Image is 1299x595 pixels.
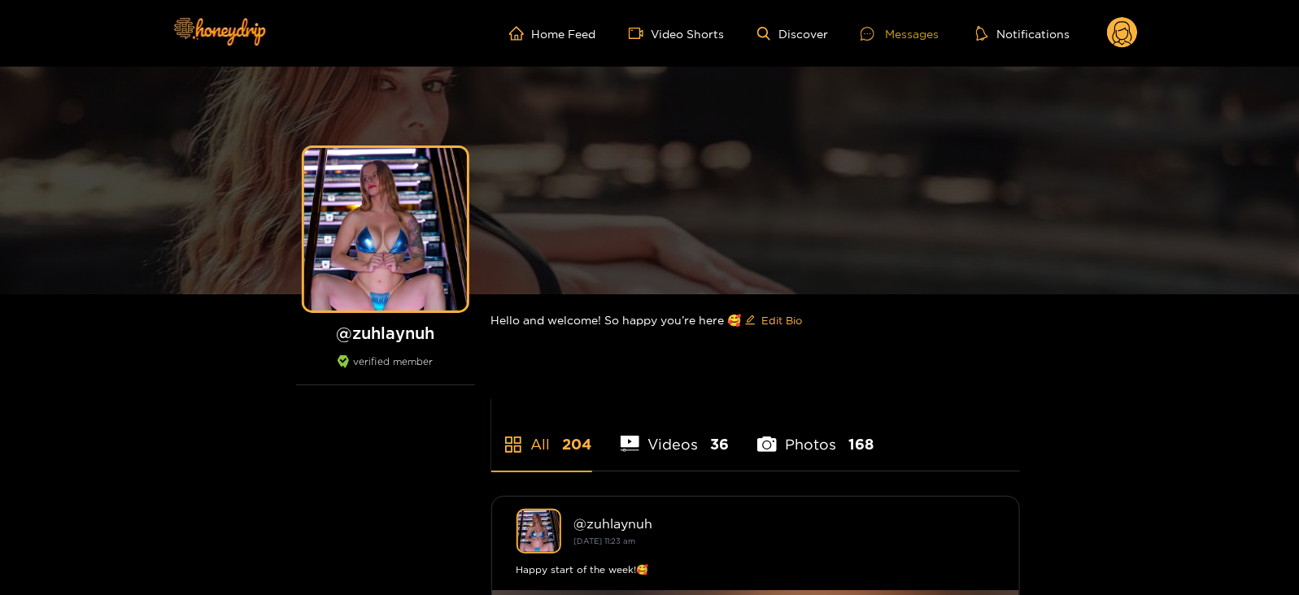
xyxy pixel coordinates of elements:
[629,26,725,41] a: Video Shorts
[710,434,729,454] span: 36
[574,516,995,531] div: @ zuhlaynuh
[509,26,532,41] span: home
[745,315,756,327] span: edit
[509,26,596,41] a: Home Feed
[574,536,636,545] small: [DATE] 11:23 am
[296,355,475,385] div: verified member
[861,24,939,43] div: Messages
[503,435,523,454] span: appstore
[757,27,828,41] a: Discover
[971,25,1075,41] button: Notifications
[491,397,592,471] li: All
[296,323,475,343] h1: @ zuhlaynuh
[621,397,730,471] li: Videos
[762,312,803,328] span: Edit Bio
[742,307,806,333] button: editEdit Bio
[629,26,652,41] span: video-camera
[563,434,592,454] span: 204
[517,562,995,578] div: Happy start of the week!🥰
[757,397,874,471] li: Photos
[491,294,1020,346] div: Hello and welcome! So happy you’re here 🥰
[517,509,561,554] img: zuhlaynuh
[848,434,874,454] span: 168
